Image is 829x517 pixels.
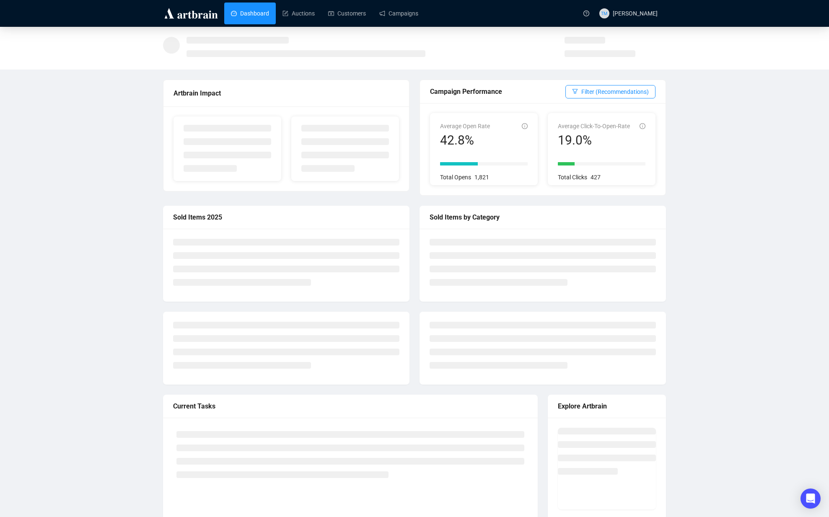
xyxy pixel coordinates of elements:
[640,123,645,129] span: info-circle
[430,212,656,222] div: Sold Items by Category
[328,3,366,24] a: Customers
[558,132,630,148] div: 19.0%
[440,123,490,129] span: Average Open Rate
[440,132,490,148] div: 42.8%
[430,86,565,97] div: Campaign Performance
[565,85,655,98] button: Filter (Recommendations)
[583,10,589,16] span: question-circle
[581,87,649,96] span: Filter (Recommendations)
[572,88,578,94] span: filter
[440,174,471,181] span: Total Opens
[801,489,821,509] div: Open Intercom Messenger
[173,401,528,411] div: Current Tasks
[591,174,601,181] span: 427
[231,3,269,24] a: Dashboard
[474,174,489,181] span: 1,821
[174,88,399,98] div: Artbrain Impact
[173,212,399,222] div: Sold Items 2025
[282,3,315,24] a: Auctions
[163,7,219,20] img: logo
[522,123,528,129] span: info-circle
[558,123,630,129] span: Average Click-To-Open-Rate
[379,3,418,24] a: Campaigns
[613,10,658,17] span: [PERSON_NAME]
[558,174,587,181] span: Total Clicks
[601,10,607,17] span: TM
[558,401,656,411] div: Explore Artbrain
